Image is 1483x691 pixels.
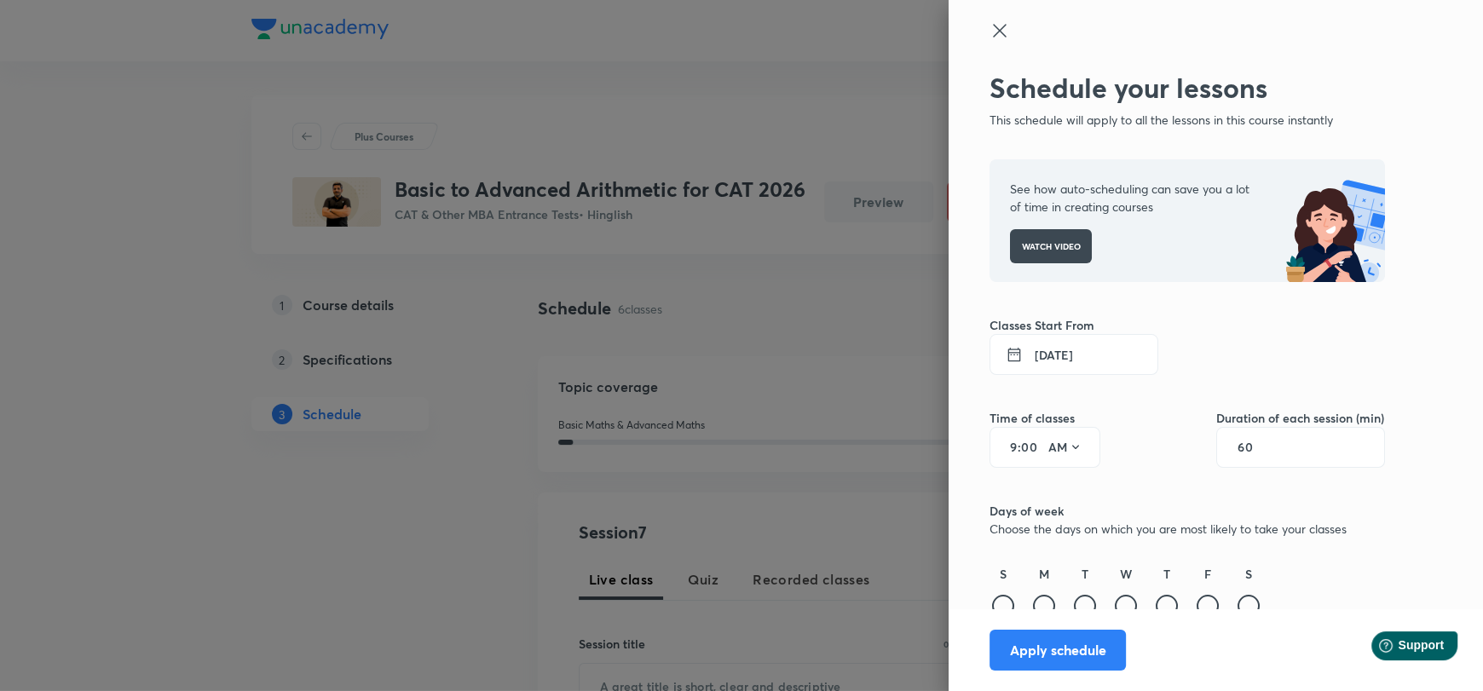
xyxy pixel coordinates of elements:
[1245,565,1252,583] h6: S
[1039,565,1049,583] h6: M
[990,630,1126,671] button: Apply schedule
[1000,565,1007,583] h6: S
[1082,565,1088,583] h6: T
[990,502,1385,520] h6: Days of week
[1010,180,1254,216] p: See how auto-scheduling can save you a lot of time in creating courses
[990,72,1385,104] h2: Schedule your lessons
[1163,565,1170,583] h6: T
[1010,229,1092,263] button: WATCH VIDEO
[990,334,1158,375] button: [DATE]
[1331,625,1464,672] iframe: Help widget launcher
[1283,180,1385,282] img: schedule
[990,427,1100,468] div: :
[1120,565,1132,583] h6: W
[990,316,1385,334] h6: Classes Start From
[990,520,1385,538] p: Choose the days on which you are most likely to take your classes
[1216,409,1385,427] h6: Duration of each session (min)
[1042,434,1089,461] button: AM
[1204,565,1211,583] h6: F
[990,111,1385,129] p: This schedule will apply to all the lessons in this course instantly
[990,409,1100,427] h6: Time of classes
